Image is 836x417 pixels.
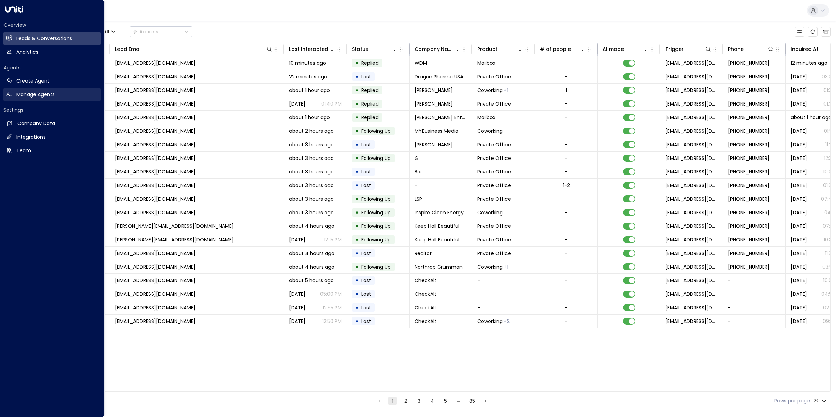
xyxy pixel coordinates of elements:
[795,27,804,37] button: Customize
[791,141,807,148] span: Aug 25, 2025
[289,182,334,189] span: about 3 hours ago
[361,114,379,121] span: Replied
[565,291,568,298] div: -
[728,223,769,230] span: +16787257438
[130,26,192,37] div: Button group with a nested menu
[791,128,807,134] span: Yesterday
[441,397,450,405] button: Go to page 5
[791,223,807,230] span: Yesterday
[3,22,101,29] h2: Overview
[415,100,453,107] span: Algiere
[115,155,195,162] span: dianaayman.678@gmail.com
[415,209,464,216] span: Inspire Clean Energy
[321,100,342,107] p: 01:40 PM
[415,291,436,298] span: CheckAlt
[289,128,334,134] span: about 2 hours ago
[355,302,359,314] div: •
[504,87,508,94] div: Private Office
[565,114,568,121] div: -
[415,128,458,134] span: MYBusiness Media
[115,236,234,243] span: shanda@keephallbeautiful.org
[791,155,807,162] span: Sep 16, 2025
[728,45,744,53] div: Phone
[665,195,718,202] span: uniti@workatthrive.com
[665,263,718,270] span: uniti@workatthrive.com
[728,250,769,257] span: +14047138873
[791,318,807,325] span: May 15, 2025
[289,168,334,175] span: about 3 hours ago
[361,60,379,67] span: Replied
[3,64,101,71] h2: Agents
[728,155,769,162] span: +16142184169
[17,120,55,127] h2: Company Data
[665,45,684,53] div: Trigger
[361,223,391,230] span: Following Up
[477,209,503,216] span: Coworking
[289,195,334,202] span: about 3 hours ago
[477,128,503,134] span: Coworking
[665,128,718,134] span: uniti@workatthrive.com
[388,397,397,405] button: page 1
[3,144,101,157] a: Team
[115,209,195,216] span: rachelstallworth75@gmail.com
[415,277,436,284] span: CheckAlt
[791,100,807,107] span: Sep 16, 2025
[115,73,195,80] span: jader@dragonpharmalabs.com
[415,236,459,243] span: Keep Hall Beautiful
[115,195,195,202] span: glsadr2@gmail.com
[355,71,359,83] div: •
[115,100,195,107] span: shgranito@gmail.com
[415,250,432,257] span: Realtor
[665,168,718,175] span: uniti@workatthrive.com
[728,114,769,121] span: +18287779311
[289,209,334,216] span: about 3 hours ago
[355,57,359,69] div: •
[355,111,359,123] div: •
[791,114,831,121] span: about 1 hour ago
[324,236,342,243] p: 12:15 PM
[665,182,718,189] span: uniti@workatthrive.com
[477,195,511,202] span: Private Office
[115,277,195,284] span: marketing@checkalt.com
[361,250,371,257] span: Lost
[728,195,769,202] span: +14706799227
[115,45,273,53] div: Lead Email
[355,152,359,164] div: •
[791,168,807,175] span: Aug 26, 2025
[565,60,568,67] div: -
[3,75,101,87] a: Create Agent
[477,263,503,270] span: Coworking
[415,60,427,67] span: WDM
[115,304,195,311] span: marketing@checkalt.com
[375,396,490,405] nav: pagination navigation
[504,263,508,270] div: Coworking Day Pass
[355,261,359,273] div: •
[415,263,463,270] span: Northrop Grumman
[289,277,334,284] span: about 5 hours ago
[665,223,718,230] span: uniti@workatthrive.com
[723,301,786,314] td: -
[361,304,371,311] span: Lost
[361,277,371,284] span: Lost
[565,236,568,243] div: -
[115,318,195,325] span: marketing@checkalt.com
[115,114,195,121] span: katwilliamsnc@gmail.com
[133,29,158,35] div: Actions
[665,277,718,284] span: marketing@checkalt.com
[355,247,359,259] div: •
[472,274,535,287] td: -
[477,318,503,325] span: Coworking
[665,209,718,216] span: uniti@workatthrive.com
[791,277,807,284] span: Aug 27, 2025
[361,128,391,134] span: Following Up
[504,318,510,325] div: Meeting Rooms,Private Office
[791,304,807,311] span: Jun 23, 2025
[665,291,718,298] span: marketing@checkalt.com
[355,207,359,218] div: •
[565,209,568,216] div: -
[791,73,807,80] span: Aug 27, 2025
[565,263,568,270] div: -
[665,100,718,107] span: uniti@workatthrive.com
[361,195,391,202] span: Following Up
[665,60,718,67] span: uniti@workatthrive.com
